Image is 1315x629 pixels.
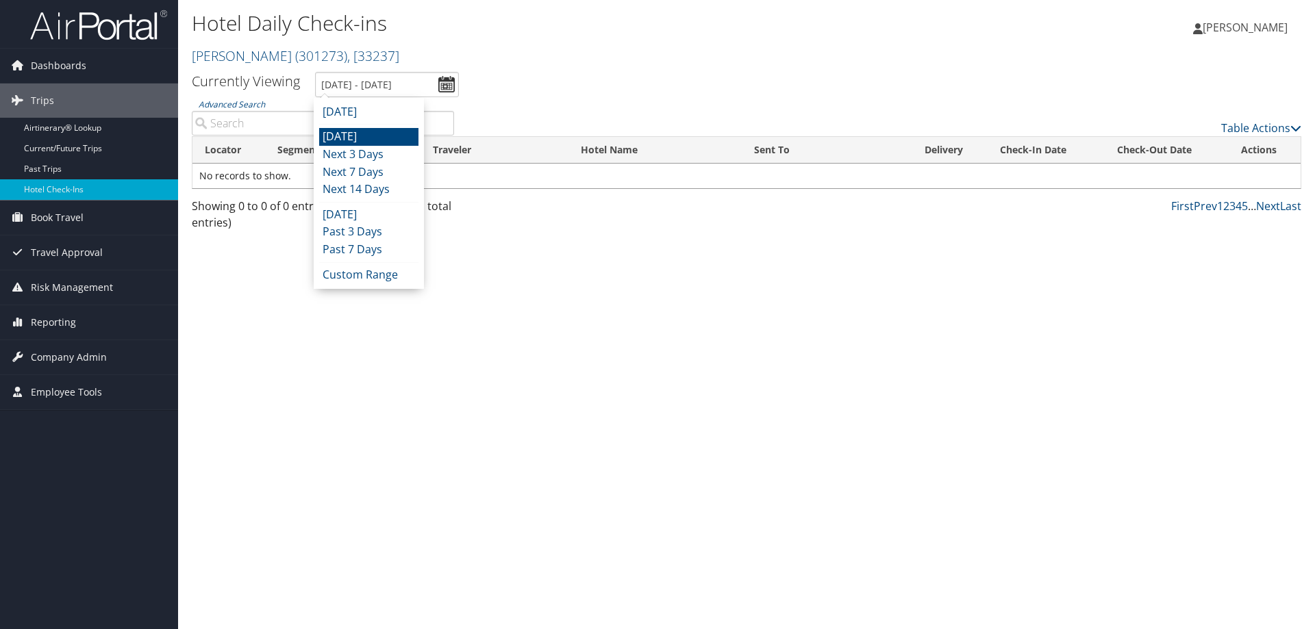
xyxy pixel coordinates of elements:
span: Risk Management [31,270,113,305]
a: [PERSON_NAME] [1193,7,1301,48]
th: Delivery: activate to sort column ascending [912,137,988,164]
th: Actions [1229,137,1301,164]
li: [DATE] [319,206,418,224]
div: Showing 0 to 0 of 0 entries (filtered from NaN total entries) [192,198,454,238]
span: Travel Approval [31,235,103,270]
span: Employee Tools [31,375,102,409]
h1: Hotel Daily Check-ins [192,9,931,38]
li: [DATE] [319,128,418,146]
th: Segment: activate to sort column ascending [265,137,345,164]
li: Next 7 Days [319,164,418,181]
span: [PERSON_NAME] [1203,20,1288,35]
a: Table Actions [1221,120,1301,136]
li: [DATE] [319,103,418,121]
th: Sent To: activate to sort column ascending [742,137,912,164]
span: ( 301273 ) [295,47,347,65]
input: Advanced Search [192,111,454,136]
span: … [1248,198,1256,214]
a: 3 [1229,198,1236,214]
a: Prev [1194,198,1217,214]
span: Reporting [31,305,76,339]
li: Past 3 Days [319,223,418,241]
th: Locator: activate to sort column ascending [192,137,265,164]
a: 4 [1236,198,1242,214]
li: Next 14 Days [319,181,418,198]
input: [DATE] - [DATE] [315,72,459,97]
span: Book Travel [31,201,84,235]
li: Past 7 Days [319,241,418,259]
img: airportal-logo.png [30,9,167,41]
span: Company Admin [31,340,107,374]
a: [PERSON_NAME] [192,47,399,65]
a: First [1171,198,1194,214]
a: 5 [1242,198,1248,214]
th: Check-In Date: activate to sort column ascending [988,137,1105,164]
a: 1 [1217,198,1223,214]
th: Traveler: activate to sort column ascending [421,137,568,164]
a: Next [1256,198,1280,214]
th: Hotel Name: activate to sort column ascending [568,137,742,164]
th: Check-Out Date: activate to sort column ascending [1105,137,1229,164]
a: Last [1280,198,1301,214]
td: No records to show. [192,164,1301,188]
li: Custom Range [319,266,418,284]
span: Trips [31,84,54,118]
h3: Currently Viewing [192,72,300,90]
a: 2 [1223,198,1229,214]
span: , [ 33237 ] [347,47,399,65]
li: Next 3 Days [319,146,418,164]
span: Dashboards [31,49,86,83]
a: Advanced Search [199,99,265,110]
